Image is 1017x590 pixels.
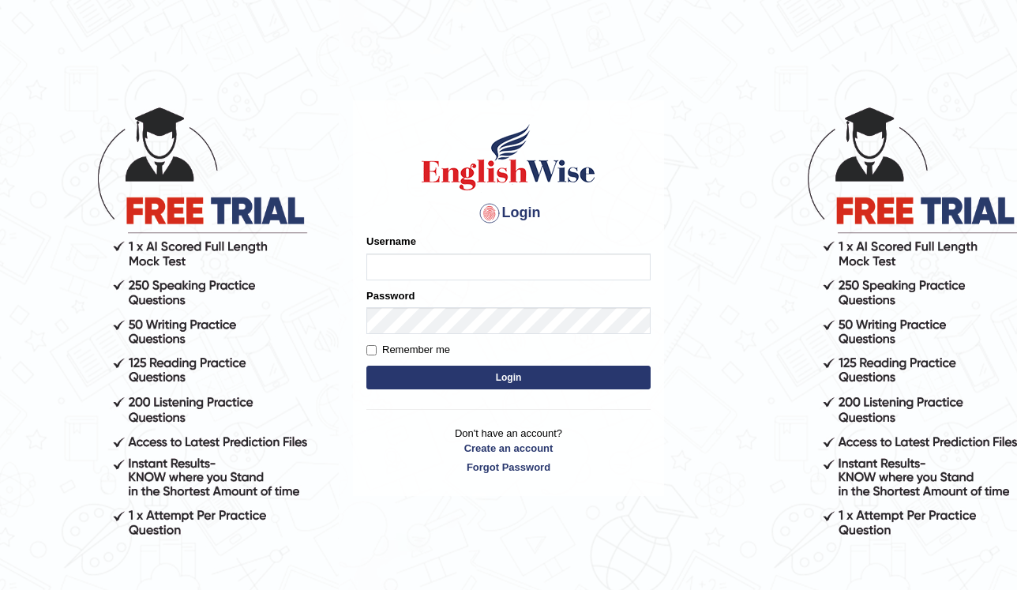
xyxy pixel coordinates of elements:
label: Username [366,234,416,249]
label: Remember me [366,342,450,358]
a: Forgot Password [366,460,651,475]
img: Logo of English Wise sign in for intelligent practice with AI [418,122,599,193]
a: Create an account [366,441,651,456]
h4: Login [366,201,651,226]
button: Login [366,366,651,389]
p: Don't have an account? [366,426,651,475]
input: Remember me [366,345,377,355]
label: Password [366,288,415,303]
